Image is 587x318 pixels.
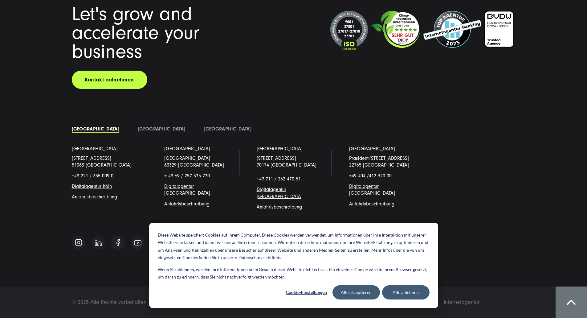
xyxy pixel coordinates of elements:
[164,162,224,168] a: 60329 [GEOGRAPHIC_DATA]
[423,11,481,48] img: Top Internetagentur und Full Service Digitalagentur SUNZINET - 2024
[257,162,316,168] a: 70174 [GEOGRAPHIC_DATA]
[369,173,392,179] span: 412 320 00
[72,194,117,200] a: Anfahrtsbeschreibung
[164,201,207,207] a: Anfahrtsbeschreibun
[257,187,303,199] a: Digitalagentur [GEOGRAPHIC_DATA]
[382,285,430,299] button: Alle ablehnen
[72,145,118,152] a: [GEOGRAPHIC_DATA]
[349,155,423,169] p: Präsident-[STREET_ADDRESS] 22765 [GEOGRAPHIC_DATA]
[257,176,301,182] span: +49 711 / 252 470 51
[134,240,141,246] img: Follow us on Youtube
[484,11,514,47] img: BVDW-Zertifizierung-Weiß
[149,223,438,308] div: Cookie banner
[283,285,330,299] button: Cookie-Einstellungen
[257,204,302,210] a: Anfahrtsbeschreibung
[72,172,146,179] p: +49 221 / 355 009 0
[72,299,148,305] span: © 2025 Alle Rechte vorbehalten.
[349,201,394,207] a: Anfahrtsbeschreibung
[75,239,82,246] img: Follow us on Instagram
[72,71,147,89] a: Kontakt aufnehmen
[158,231,430,262] p: Diese Website speichert Cookies auf Ihrem Computer. Diese Cookies werden verwendet, um Informatio...
[95,239,102,246] img: Follow us on Linkedin
[164,155,210,161] span: [GEOGRAPHIC_DATA]
[164,184,210,196] a: Digitalagentur [GEOGRAPHIC_DATA]
[444,299,480,305] span: Internetagentur
[72,184,109,189] a: Digitalagentur Köl
[72,162,132,168] a: 51063 [GEOGRAPHIC_DATA]
[164,201,210,207] span: g
[109,184,112,189] a: n
[349,145,395,152] a: [GEOGRAPHIC_DATA]
[349,184,395,196] a: Digitalagentur [GEOGRAPHIC_DATA]
[330,11,368,51] img: ISO-Siegel_2024_dunkel
[371,11,420,48] img: Klimaneutrales Unternehmen SUNZINET GmbH
[138,126,185,132] a: [GEOGRAPHIC_DATA]
[72,155,111,161] a: [STREET_ADDRESS]
[72,3,199,63] span: Let's grow and accelerate your business
[72,126,119,132] a: [GEOGRAPHIC_DATA]
[116,239,120,246] img: Follow us on Facebook
[257,145,303,152] a: [GEOGRAPHIC_DATA]
[332,285,380,299] button: Alle akzeptieren
[164,145,210,152] a: [GEOGRAPHIC_DATA]
[158,266,430,281] p: Wenn Sie ablehnen, werden Ihre Informationen beim Besuch dieser Website nicht erfasst. Ein einzel...
[164,173,210,179] span: + 49 69 / 257 375 270
[257,155,296,161] a: [STREET_ADDRESS]
[349,173,392,179] span: +49 404 /
[204,126,251,132] a: [GEOGRAPHIC_DATA]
